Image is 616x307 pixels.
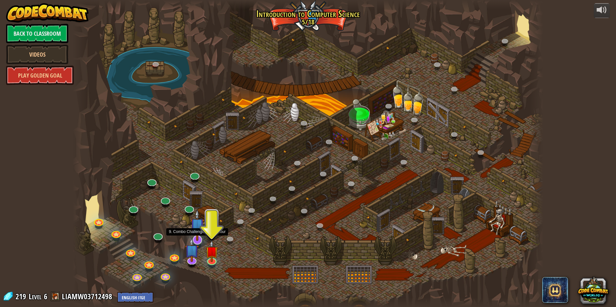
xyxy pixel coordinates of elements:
span: 6 [44,291,47,302]
img: CodeCombat - Learn how to code by playing a game [6,3,89,23]
span: 219 [15,291,28,302]
span: Level [29,291,42,302]
button: Adjust volume [594,3,610,18]
a: Back to Classroom [6,24,68,43]
img: level-banner-unstarted-subscriber.png [190,209,204,241]
img: level-banner-unstarted.png [206,240,218,262]
img: level-banner-unstarted-subscriber.png [185,238,199,262]
a: LIAMW03712498 [62,291,114,302]
a: Play Golden Goal [6,66,74,85]
a: Videos [6,45,68,64]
